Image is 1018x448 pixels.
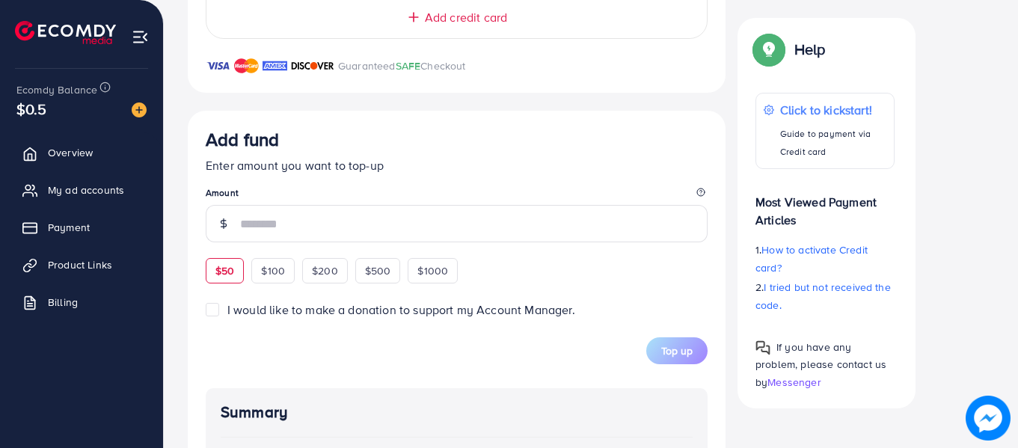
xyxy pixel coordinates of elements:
[417,263,448,278] span: $1000
[16,98,47,120] span: $0.5
[755,36,782,63] img: Popup guide
[132,28,149,46] img: menu
[780,101,886,119] p: Click to kickstart!
[425,9,507,26] span: Add credit card
[16,82,97,97] span: Ecomdy Balance
[11,250,152,280] a: Product Links
[291,57,334,75] img: brand
[48,182,124,197] span: My ad accounts
[661,343,693,358] span: Top up
[48,220,90,235] span: Payment
[215,263,234,278] span: $50
[755,181,895,229] p: Most Viewed Payment Articles
[755,241,895,277] p: 1.
[206,129,279,150] h3: Add fund
[15,21,116,44] img: logo
[227,301,575,318] span: I would like to make a donation to support my Account Manager.
[794,40,826,58] p: Help
[11,287,152,317] a: Billing
[221,403,693,422] h4: Summary
[396,58,421,73] span: SAFE
[11,175,152,205] a: My ad accounts
[755,340,770,355] img: Popup guide
[48,295,78,310] span: Billing
[132,102,147,117] img: image
[966,396,1011,441] img: image
[11,138,152,168] a: Overview
[48,257,112,272] span: Product Links
[755,340,886,389] span: If you have any problem, please contact us by
[755,280,891,313] span: I tried but not received the code.
[261,263,285,278] span: $100
[646,337,708,364] button: Top up
[365,263,391,278] span: $500
[312,263,338,278] span: $200
[338,57,466,75] p: Guaranteed Checkout
[780,125,886,161] p: Guide to payment via Credit card
[206,156,708,174] p: Enter amount you want to top-up
[755,278,895,314] p: 2.
[48,145,93,160] span: Overview
[11,212,152,242] a: Payment
[263,57,287,75] img: brand
[767,374,821,389] span: Messenger
[206,186,708,205] legend: Amount
[206,57,230,75] img: brand
[755,242,868,275] span: How to activate Credit card?
[234,57,259,75] img: brand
